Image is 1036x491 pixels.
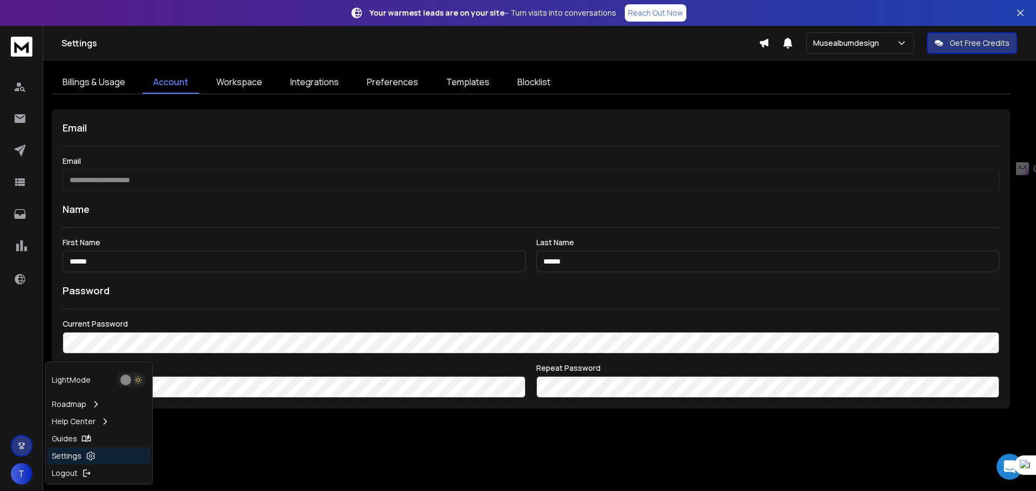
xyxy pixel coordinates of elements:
[63,202,999,217] h1: Name
[52,375,91,385] p: Light Mode
[536,364,999,372] label: Repeat Password
[63,283,110,298] h1: Password
[63,157,999,165] label: Email
[142,71,199,94] a: Account
[47,413,150,430] a: Help Center
[62,37,759,50] h1: Settings
[625,4,686,22] a: Reach Out Now
[52,451,81,461] p: Settings
[950,38,1010,49] p: Get Free Credits
[52,416,96,427] p: Help Center
[507,71,561,94] a: Blocklist
[63,239,526,246] label: First Name
[52,433,77,444] p: Guides
[11,37,32,57] img: logo
[11,463,32,485] button: T
[628,8,683,18] p: Reach Out Now
[52,399,86,410] p: Roadmap
[52,71,136,94] a: Billings & Usage
[63,320,999,328] label: Current Password
[536,239,999,246] label: Last Name
[47,447,150,465] a: Settings
[927,32,1017,54] button: Get Free Credits
[997,454,1023,480] div: Open Intercom Messenger
[52,468,78,479] p: Logout
[356,71,429,94] a: Preferences
[435,71,500,94] a: Templates
[63,364,526,372] label: New Password
[206,71,273,94] a: Workspace
[370,8,616,18] p: – Turn visits into conversations
[813,38,883,49] p: Musealbumdesign
[280,71,350,94] a: Integrations
[63,120,999,135] h1: Email
[370,8,505,18] strong: Your warmest leads are on your site
[47,430,150,447] a: Guides
[47,396,150,413] a: Roadmap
